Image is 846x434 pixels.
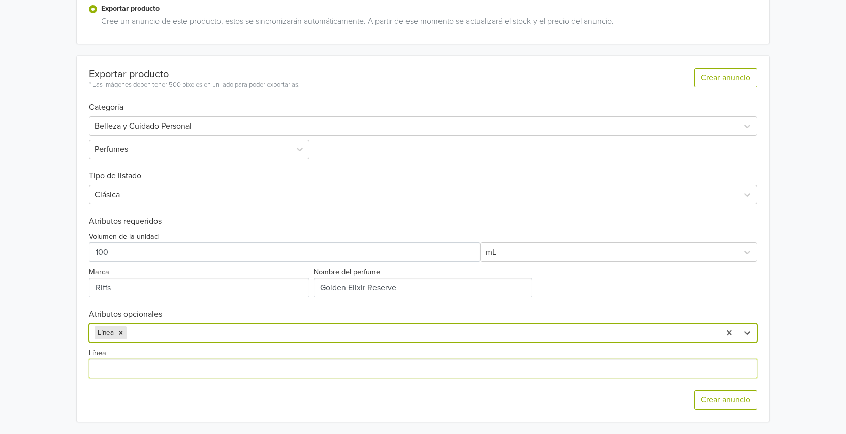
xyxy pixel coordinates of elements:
label: Línea [89,348,106,359]
div: Exportar producto [89,68,300,80]
h6: Atributos opcionales [89,309,757,319]
div: Cree un anuncio de este producto, estos se sincronizarán automáticamente. A partir de ese momento... [97,15,757,32]
button: Crear anuncio [694,68,757,87]
label: Marca [89,267,109,278]
label: Exportar producto [101,3,757,14]
div: Remove Línea [115,326,127,339]
h6: Tipo de listado [89,159,757,181]
div: * Las imágenes deben tener 500 píxeles en un lado para poder exportarlas. [89,80,300,90]
button: Crear anuncio [694,390,757,410]
h6: Categoría [89,90,757,112]
div: Línea [95,326,115,339]
label: Nombre del perfume [314,267,380,278]
h6: Atributos requeridos [89,216,757,226]
label: Volumen de la unidad [89,231,159,242]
